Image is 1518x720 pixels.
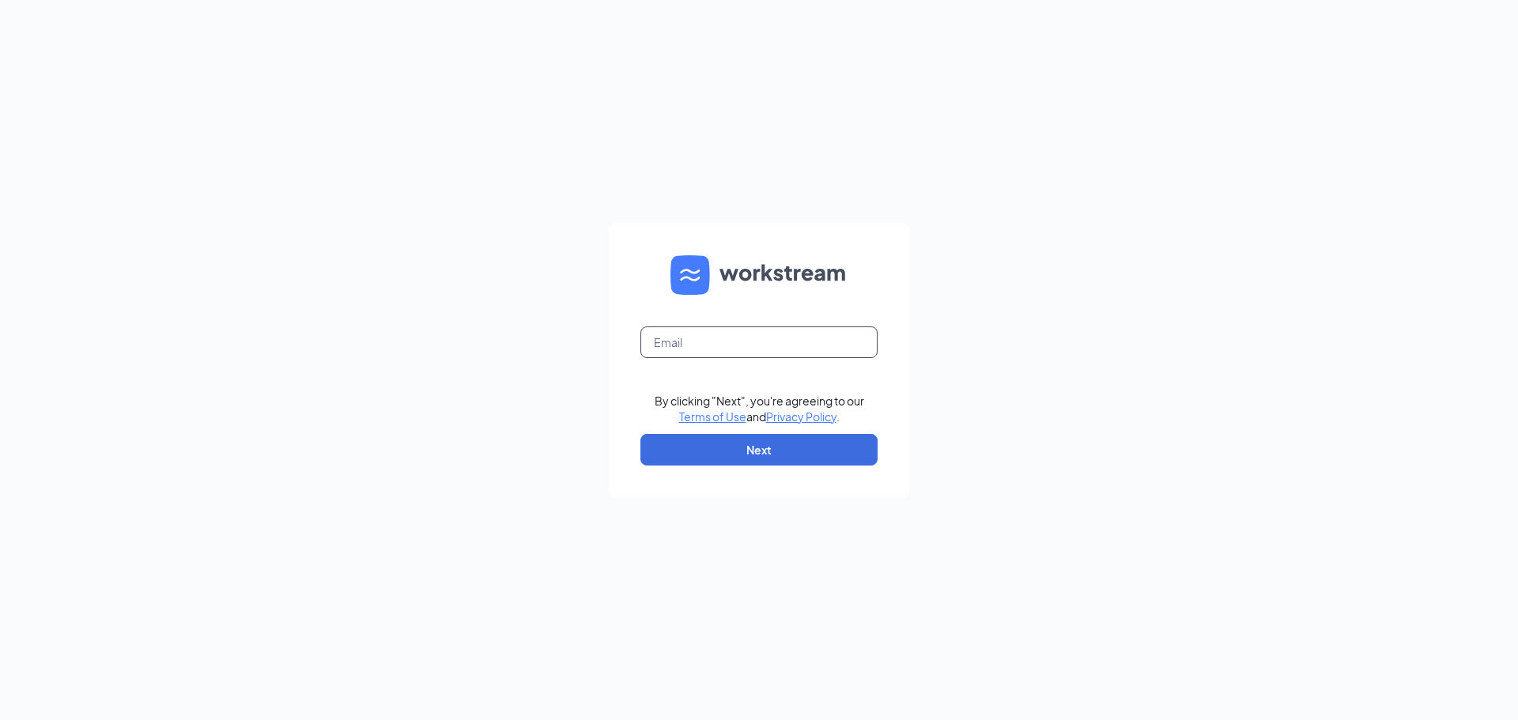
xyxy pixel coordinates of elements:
[640,326,878,358] input: Email
[670,255,848,295] img: WS logo and Workstream text
[640,434,878,466] button: Next
[655,393,864,424] div: By clicking "Next", you're agreeing to our and .
[766,409,836,424] a: Privacy Policy
[679,409,746,424] a: Terms of Use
